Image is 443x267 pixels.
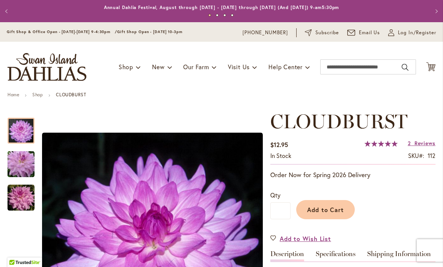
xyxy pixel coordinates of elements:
[270,191,280,199] span: Qty
[231,14,234,17] button: 4 of 4
[367,250,431,261] a: Shipping Information
[359,29,380,36] span: Email Us
[8,177,35,211] div: Cloudburst
[117,29,182,34] span: Gift Shop Open - [DATE] 10-3pm
[316,250,356,261] a: Specifications
[8,92,19,97] a: Home
[365,141,398,147] div: 100%
[119,63,133,71] span: Shop
[408,140,411,147] span: 2
[305,29,339,36] a: Subscribe
[398,29,436,36] span: Log In/Register
[104,5,339,10] a: Annual Dahlia Festival, August through [DATE] - [DATE] through [DATE] (And [DATE]) 9-am5:30pm
[270,152,291,160] div: Availability
[408,152,424,159] strong: SKU
[428,4,443,19] button: Next
[228,63,250,71] span: Visit Us
[268,63,303,71] span: Help Center
[270,109,407,133] span: CLOUDBURST
[8,110,42,144] div: Cloudburst
[8,144,42,177] div: Cloudburst
[152,63,164,71] span: New
[270,250,304,261] a: Description
[270,234,331,243] a: Add to Wish List
[296,200,355,219] button: Add to Cart
[270,141,288,149] span: $12.95
[388,29,436,36] a: Log In/Register
[183,63,209,71] span: Our Farm
[7,29,117,34] span: Gift Shop & Office Open - [DATE]-[DATE] 9-4:30pm /
[223,14,226,17] button: 3 of 4
[270,170,435,179] p: Order Now for Spring 2026 Delivery
[8,184,35,211] img: Cloudburst
[243,29,288,36] a: [PHONE_NUMBER]
[347,29,380,36] a: Email Us
[270,152,291,159] span: In stock
[280,234,331,243] span: Add to Wish List
[414,140,435,147] span: Reviews
[32,92,43,97] a: Shop
[6,240,27,261] iframe: Launch Accessibility Center
[56,92,86,97] strong: CLOUDBURST
[8,53,86,81] a: store logo
[208,14,211,17] button: 1 of 4
[428,152,435,160] div: 112
[315,29,339,36] span: Subscribe
[408,140,435,147] a: 2 Reviews
[307,206,344,214] span: Add to Cart
[216,14,218,17] button: 2 of 4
